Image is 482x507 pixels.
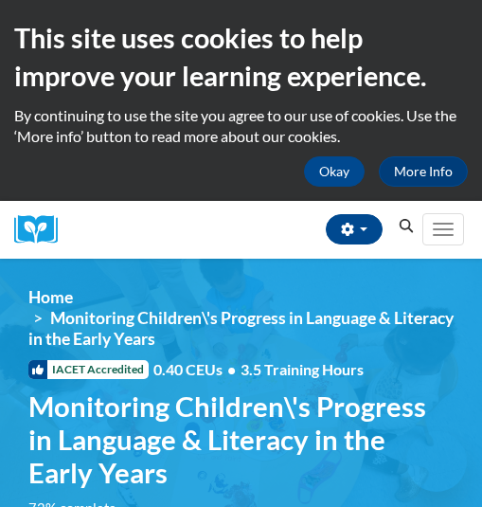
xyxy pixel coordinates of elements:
div: Main menu [420,201,468,259]
a: Cox Campus [14,215,71,244]
span: 0.40 CEUs [153,359,241,380]
button: Search [392,215,420,238]
span: Monitoring Children\'s Progress in Language & Literacy in the Early Years [28,389,454,490]
a: Home [28,287,73,307]
span: 3.5 Training Hours [241,360,364,378]
button: Account Settings [326,214,383,244]
span: Monitoring Children\'s Progress in Language & Literacy in the Early Years [28,308,454,349]
p: By continuing to use the site you agree to our use of cookies. Use the ‘More info’ button to read... [14,105,468,147]
h2: This site uses cookies to help improve your learning experience. [14,19,468,96]
span: • [227,360,236,378]
iframe: Button to launch messaging window [406,431,467,492]
button: Okay [304,156,365,187]
img: Logo brand [14,215,71,244]
span: IACET Accredited [28,360,149,379]
a: More Info [379,156,468,187]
